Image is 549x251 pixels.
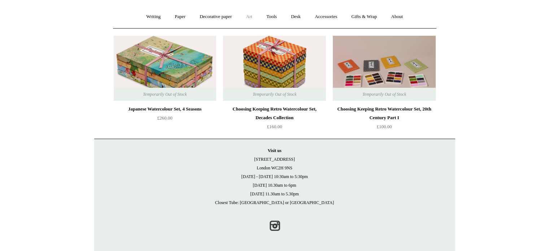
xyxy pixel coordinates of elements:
img: Choosing Keeping Retro Watercolour Set, Decades Collection [223,36,326,101]
a: Paper [168,7,192,26]
a: Japanese Watercolour Set, 4 Seasons Japanese Watercolour Set, 4 Seasons Temporarily Out of Stock [114,36,216,101]
a: Art [240,7,259,26]
img: Japanese Watercolour Set, 4 Seasons [114,36,216,101]
a: Japanese Watercolour Set, 4 Seasons £260.00 [114,105,216,134]
a: Choosing Keeping Retro Watercolour Set, 20th Century Part I Choosing Keeping Retro Watercolour Se... [333,36,435,101]
span: £260.00 [157,115,172,121]
a: Accessories [308,7,344,26]
a: Decorative paper [193,7,238,26]
p: [STREET_ADDRESS] London WC2H 9NS [DATE] - [DATE] 10:30am to 5:30pm [DATE] 10.30am to 6pm [DATE] 1... [101,146,448,207]
span: Temporarily Out of Stock [245,88,304,101]
a: Choosing Keeping Retro Watercolour Set, Decades Collection Choosing Keeping Retro Watercolour Set... [223,36,326,101]
a: Gifts & Wrap [345,7,383,26]
span: Temporarily Out of Stock [355,88,413,101]
a: Choosing Keeping Retro Watercolour Set, 20th Century Part I £100.00 [333,105,435,134]
div: Japanese Watercolour Set, 4 Seasons [116,105,214,113]
a: Desk [284,7,307,26]
a: Writing [140,7,167,26]
a: Choosing Keeping Retro Watercolour Set, Decades Collection £160.00 [223,105,326,134]
span: £160.00 [267,124,282,129]
img: Choosing Keeping Retro Watercolour Set, 20th Century Part I [333,36,435,101]
strong: Visit us [268,148,282,153]
a: About [384,7,409,26]
span: £100.00 [376,124,392,129]
span: Temporarily Out of Stock [136,88,194,101]
a: Instagram [267,218,283,234]
div: Choosing Keeping Retro Watercolour Set, 20th Century Part I [335,105,433,122]
div: Choosing Keeping Retro Watercolour Set, Decades Collection [225,105,324,122]
a: Tools [260,7,283,26]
